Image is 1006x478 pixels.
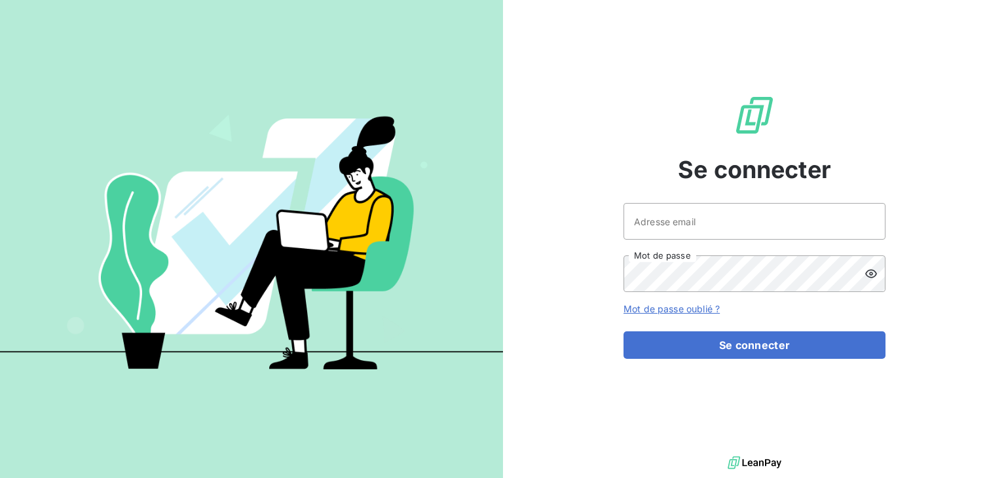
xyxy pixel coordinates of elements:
[678,152,831,187] span: Se connecter
[734,94,775,136] img: Logo LeanPay
[728,453,781,473] img: logo
[624,331,885,359] button: Se connecter
[624,203,885,240] input: placeholder
[624,303,720,314] a: Mot de passe oublié ?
